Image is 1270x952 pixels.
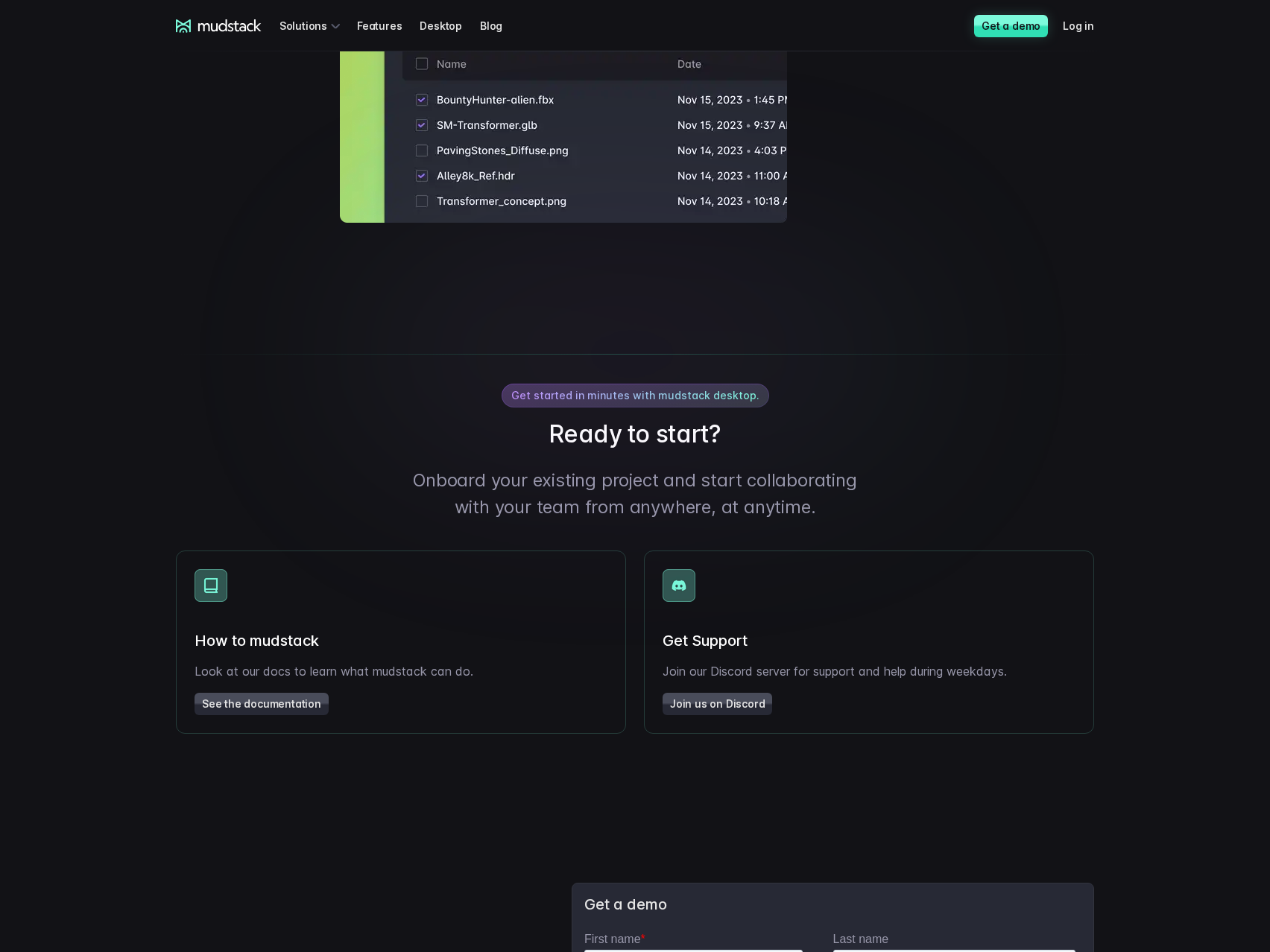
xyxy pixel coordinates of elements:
[176,419,1094,449] h2: Ready to start?
[511,389,759,402] span: Get started in minutes with mudstack desktop.
[279,12,345,39] div: Solutions
[17,270,174,282] span: Work with outsourced artists?
[584,895,1081,914] h3: Get a demo
[195,662,607,681] p: Look at our docs to learn what mudstack can do.
[663,632,1075,650] h3: Get Support
[663,693,772,715] a: Join us on Discord
[249,123,318,136] span: Art team size
[480,12,520,39] a: Blog
[663,662,1075,681] p: Join our Discord server for support and help during weekdays.
[176,19,262,33] a: mudstack logo
[411,467,859,521] p: Onboard your existing project and start collaborating with your team from anywhere, at anytime.
[249,1,305,13] span: Last name
[195,632,607,650] h3: How to mudstack
[195,693,329,715] a: See the documentation
[663,569,695,602] img: Discord icon
[420,12,480,39] a: Desktop
[974,15,1048,37] a: Get a demo
[357,12,420,39] a: Features
[1063,12,1112,39] a: Log in
[249,62,290,74] span: Job title
[4,270,13,280] input: Work with outsourced artists?
[195,569,227,602] img: Book icon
